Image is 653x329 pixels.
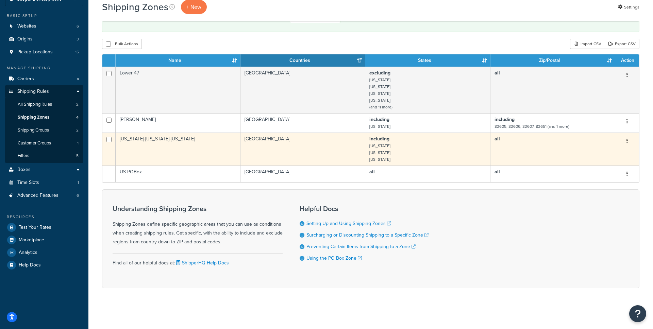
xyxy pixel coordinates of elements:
[18,153,29,159] span: Filters
[369,168,375,175] b: all
[19,237,44,243] span: Marketplace
[5,20,83,33] a: Websites 6
[17,89,49,94] span: Shipping Rules
[17,193,58,198] span: Advanced Features
[495,135,500,142] b: all
[116,54,240,67] th: Name: activate to sort column ascending
[605,39,639,49] a: Export CSV
[240,113,365,133] td: [GEOGRAPHIC_DATA]
[300,205,429,212] h3: Helpful Docs
[76,102,79,107] span: 2
[175,259,229,266] a: ShipperHQ Help Docs
[365,54,490,67] th: States: activate to sort column ascending
[306,243,416,250] a: Preventing Certain Items from Shipping to a Zone
[17,49,53,55] span: Pickup Locations
[75,49,79,55] span: 15
[495,116,515,123] b: including
[113,253,283,267] div: Find all of our helpful docs at:
[5,33,83,46] a: Origins 3
[240,133,365,166] td: [GEOGRAPHIC_DATA]
[5,150,83,162] li: Filters
[240,67,365,113] td: [GEOGRAPHIC_DATA]
[116,67,240,113] td: Lower 47
[116,133,240,166] td: [US_STATE]-[US_STATE]-[US_STATE]
[240,54,365,67] th: Countries: activate to sort column ascending
[17,180,39,186] span: Time Slots
[495,69,500,76] b: all
[369,90,390,97] small: [US_STATE]
[490,54,615,67] th: Zip/Postal: activate to sort column ascending
[186,3,201,11] span: + New
[17,23,36,29] span: Websites
[77,140,79,146] span: 1
[570,39,605,49] div: Import CSV
[369,143,390,149] small: [US_STATE]
[369,150,390,156] small: [US_STATE]
[76,115,79,120] span: 4
[5,111,83,124] li: Shipping Zones
[5,189,83,202] li: Advanced Features
[5,246,83,259] a: Analytics
[5,214,83,220] div: Resources
[76,127,79,133] span: 2
[5,33,83,46] li: Origins
[5,137,83,150] a: Customer Groups 1
[495,168,500,175] b: all
[5,46,83,58] a: Pickup Locations 15
[306,231,429,239] a: Surcharging or Discounting Shipping to a Specific Zone
[369,116,389,123] b: including
[19,225,51,230] span: Test Your Rates
[369,104,392,110] small: (and 11 more)
[5,176,83,189] li: Time Slots
[369,69,390,76] b: excluding
[369,77,390,83] small: [US_STATE]
[102,39,142,49] button: Bulk Actions
[5,124,83,137] a: Shipping Groups 2
[5,65,83,71] div: Manage Shipping
[18,102,52,107] span: All Shipping Rules
[102,0,168,14] h1: Shipping Zones
[17,167,31,173] span: Boxes
[18,140,51,146] span: Customer Groups
[369,97,390,103] small: [US_STATE]
[76,153,79,159] span: 5
[5,163,83,176] a: Boxes
[306,220,391,227] a: Setting Up and Using Shipping Zones
[5,137,83,150] li: Customer Groups
[5,189,83,202] a: Advanced Features 6
[5,13,83,19] div: Basic Setup
[5,46,83,58] li: Pickup Locations
[629,305,646,322] button: Open Resource Center
[369,84,390,90] small: [US_STATE]
[369,135,389,142] b: including
[5,176,83,189] a: Time Slots 1
[5,259,83,271] a: Help Docs
[5,234,83,246] a: Marketplace
[77,193,79,198] span: 6
[18,127,49,133] span: Shipping Groups
[17,76,34,82] span: Carriers
[5,85,83,163] li: Shipping Rules
[18,115,49,120] span: Shipping Zones
[5,111,83,124] a: Shipping Zones 4
[5,124,83,137] li: Shipping Groups
[77,23,79,29] span: 6
[113,205,283,246] div: Shipping Zones define specific geographic areas that you can use as conditions when creating ship...
[369,123,390,129] small: [US_STATE]
[495,123,569,129] small: 83605, 83606, 83607, 83651 (and 1 more)
[369,156,390,162] small: [US_STATE]
[615,54,639,67] th: Action
[19,250,37,256] span: Analytics
[19,262,41,268] span: Help Docs
[116,113,240,133] td: [PERSON_NAME]
[5,98,83,111] a: All Shipping Rules 2
[5,85,83,98] a: Shipping Rules
[240,166,365,182] td: [GEOGRAPHIC_DATA]
[306,255,362,262] a: Using the PO Box Zone
[5,221,83,233] a: Test Your Rates
[5,20,83,33] li: Websites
